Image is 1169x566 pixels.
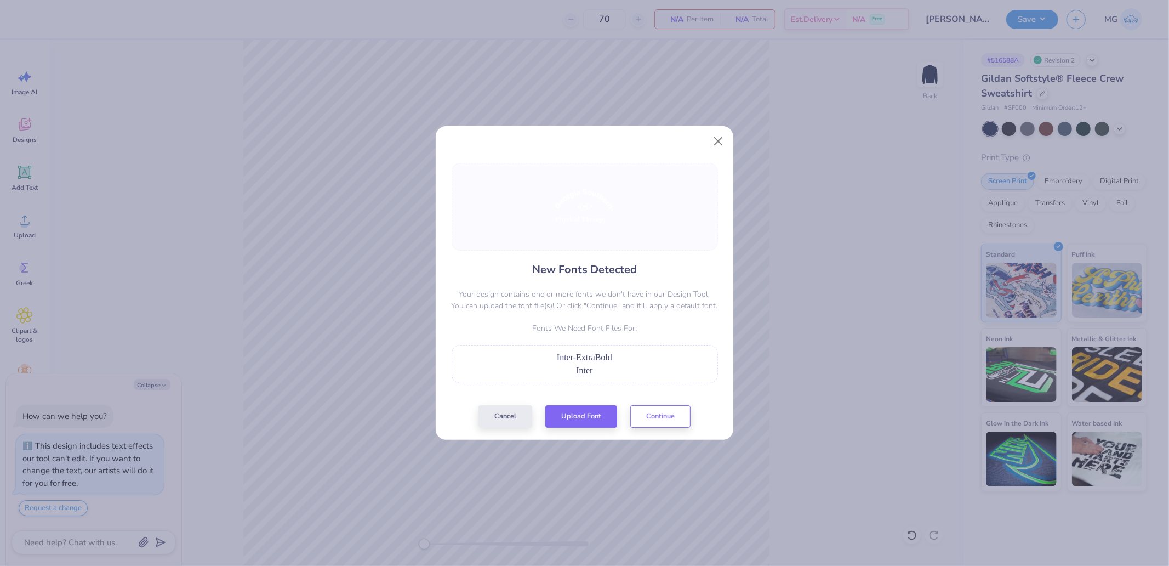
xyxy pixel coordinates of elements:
button: Continue [630,405,691,428]
button: Cancel [478,405,532,428]
h4: New Fonts Detected [532,262,637,278]
button: Upload Font [545,405,617,428]
button: Close [708,131,729,151]
p: Fonts We Need Font Files For: [452,322,718,334]
p: Your design contains one or more fonts we don't have in our Design Tool. You can upload the font ... [452,288,718,312]
span: Inter-ExtraBold [557,353,612,362]
span: Inter [576,366,592,375]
